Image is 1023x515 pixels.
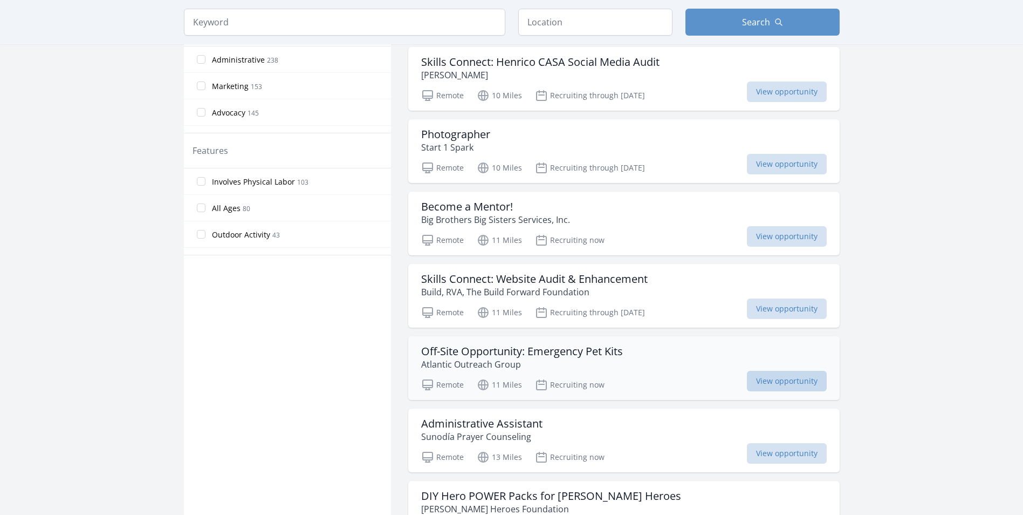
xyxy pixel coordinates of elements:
h3: Skills Connect: Henrico CASA Social Media Audit [421,56,660,69]
p: Recruiting through [DATE] [535,161,645,174]
a: Administrative Assistant Sunodía Prayer Counseling Remote 13 Miles Recruiting now View opportunity [408,409,840,472]
h3: Skills Connect: Website Audit & Enhancement [421,273,648,286]
p: Remote [421,306,464,319]
p: Build, RVA, The Build Forward Foundation [421,286,648,299]
span: 103 [297,178,308,187]
span: View opportunity [747,226,827,247]
h3: Administrative Assistant [421,417,543,430]
span: 238 [267,56,278,65]
span: View opportunity [747,82,827,102]
p: 11 Miles [477,306,522,319]
h3: DIY Hero POWER Packs for [PERSON_NAME] Heroes [421,490,681,503]
span: View opportunity [747,443,827,464]
p: Recruiting through [DATE] [535,306,645,319]
p: Recruiting now [535,234,605,247]
p: 10 Miles [477,161,522,174]
input: Involves Physical Labor 103 [197,177,205,186]
p: Remote [421,89,464,102]
p: 11 Miles [477,234,522,247]
input: All Ages 80 [197,204,205,212]
span: View opportunity [747,371,827,391]
p: Big Brothers Big Sisters Services, Inc. [421,213,570,226]
span: Advocacy [212,107,245,118]
p: Recruiting through [DATE] [535,89,645,102]
p: 10 Miles [477,89,522,102]
span: 43 [272,231,280,240]
span: Administrative [212,55,265,65]
span: View opportunity [747,154,827,174]
span: 80 [243,204,250,213]
span: Outdoor Activity [212,229,270,240]
h3: Become a Mentor! [421,200,570,213]
span: All Ages [212,203,241,214]
p: Recruiting now [535,378,605,391]
p: 13 Miles [477,451,522,464]
h3: Photographer [421,128,490,141]
span: Involves Physical Labor [212,177,295,187]
span: 145 [248,109,259,118]
a: Become a Mentor! Big Brothers Big Sisters Services, Inc. Remote 11 Miles Recruiting now View oppo... [408,192,840,255]
span: Marketing [212,81,249,92]
input: Advocacy 145 [197,108,205,117]
span: Search [742,16,770,29]
p: Sunodía Prayer Counseling [421,430,543,443]
input: Keyword [184,9,505,36]
p: Remote [421,451,464,464]
input: Marketing 153 [197,82,205,90]
input: Administrative 238 [197,55,205,64]
input: Location [518,9,672,36]
p: [PERSON_NAME] [421,69,660,82]
p: Remote [421,378,464,391]
span: View opportunity [747,299,827,319]
a: Off-Site Opportunity: Emergency Pet Kits Atlantic Outreach Group Remote 11 Miles Recruiting now V... [408,336,840,400]
a: Skills Connect: Henrico CASA Social Media Audit [PERSON_NAME] Remote 10 Miles Recruiting through ... [408,47,840,111]
button: Search [685,9,840,36]
a: Photographer Start 1 Spark Remote 10 Miles Recruiting through [DATE] View opportunity [408,119,840,183]
p: Recruiting now [535,451,605,464]
span: 153 [251,82,262,91]
p: Remote [421,161,464,174]
h3: Off-Site Opportunity: Emergency Pet Kits [421,345,623,358]
legend: Features [193,144,228,157]
input: Outdoor Activity 43 [197,230,205,239]
p: Remote [421,234,464,247]
p: 11 Miles [477,378,522,391]
p: Start 1 Spark [421,141,490,154]
p: Atlantic Outreach Group [421,358,623,371]
a: Skills Connect: Website Audit & Enhancement Build, RVA, The Build Forward Foundation Remote 11 Mi... [408,264,840,328]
